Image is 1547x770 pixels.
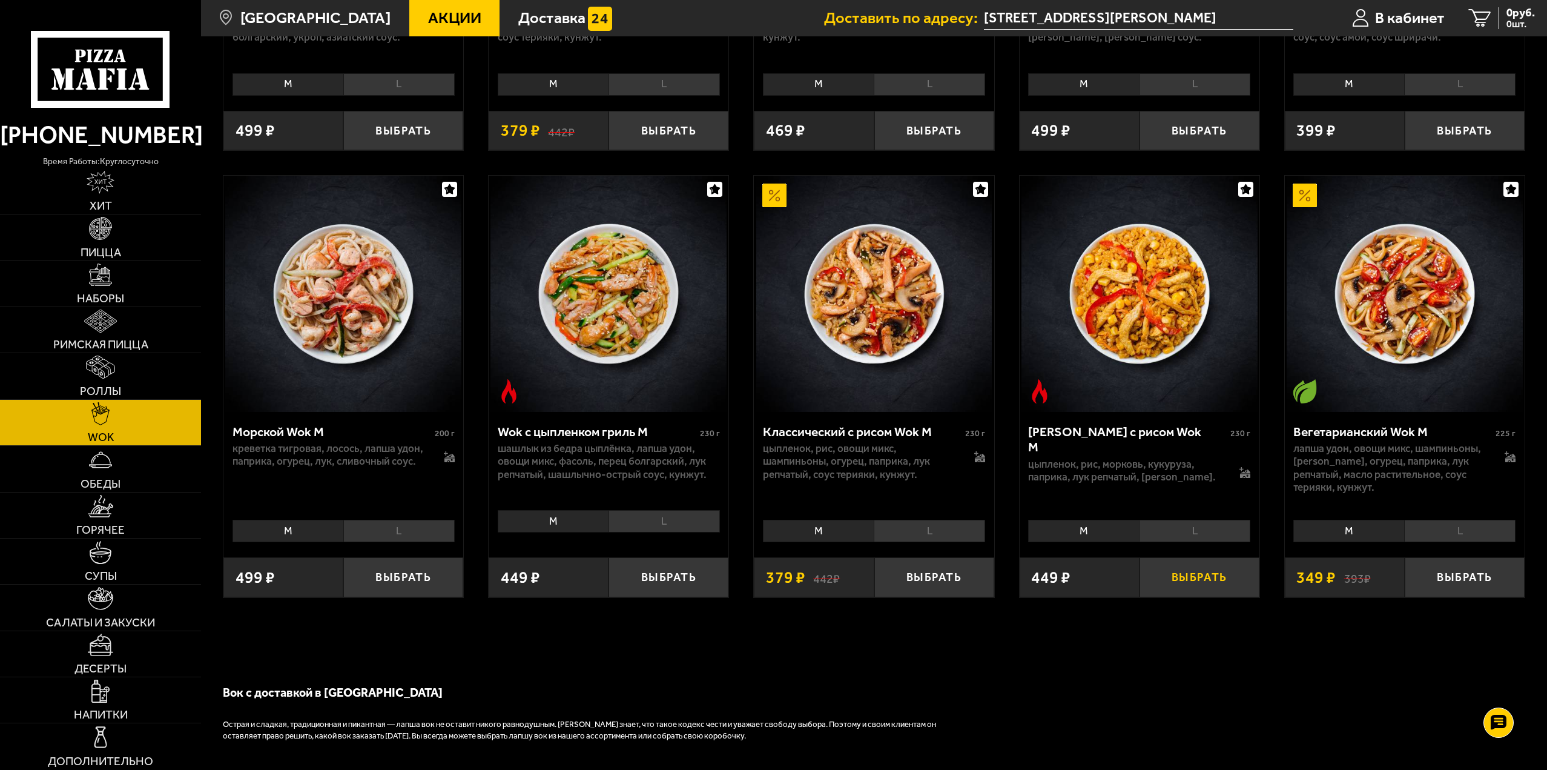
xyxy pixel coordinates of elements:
span: Римская пицца [53,339,148,350]
span: Супы [85,570,117,582]
s: 442 ₽ [813,569,840,586]
p: Вок с доставкой в [GEOGRAPHIC_DATA] [223,684,949,701]
p: лапша удон, овощи микс, шампиньоны, [PERSON_NAME], огурец, паприка, лук репчатый, масло раститель... [1293,442,1488,494]
button: Выбрать [609,557,728,597]
span: 399 ₽ [1296,122,1336,139]
img: Острое блюдо [497,379,521,403]
img: Острое блюдо [1027,379,1052,403]
span: 449 ₽ [501,569,540,586]
img: Акционный [1293,184,1317,208]
p: цыпленок, рис, овощи микс, шампиньоны, огурец, паприка, лук репчатый, соус терияки, кунжут. [763,442,958,481]
span: 200 г [435,428,455,439]
span: 225 г [1496,428,1516,439]
span: [GEOGRAPHIC_DATA] [240,10,391,26]
button: Выбрать [609,111,728,150]
div: Wok с цыпленком гриль M [498,424,697,440]
li: M [1028,73,1139,96]
img: Классический с рисом Wok M [756,176,992,412]
span: 230 г [700,428,720,439]
img: Вегетарианское блюдо [1293,379,1317,403]
p: Острая и сладкая, традиционная и пикантная — лапша вок не оставит никого равнодушным. [PERSON_NAM... [223,719,949,742]
a: Морской Wok M [223,176,463,412]
li: M [1293,520,1404,542]
span: 230 г [1230,428,1250,439]
button: Выбрать [1140,557,1259,597]
span: 0 руб. [1506,7,1535,19]
li: L [1404,520,1516,542]
li: M [498,73,609,96]
p: цыпленок, рис, морковь, кукуруза, паприка, лук репчатый, [PERSON_NAME]. [1028,458,1223,484]
span: Хит [90,200,112,211]
li: L [343,73,455,96]
span: Дополнительно [48,755,153,767]
span: Салаты и закуски [46,617,155,628]
button: Выбрать [343,557,463,597]
li: L [874,520,985,542]
span: Обеды [81,478,120,490]
li: M [1293,73,1404,96]
img: Карри с рисом Wok M [1021,176,1258,412]
img: Wok с цыпленком гриль M [490,176,727,412]
span: Напитки [74,709,128,720]
li: L [1404,73,1516,96]
div: Вегетарианский Wok M [1293,424,1493,440]
button: Выбрать [1405,557,1525,597]
span: Доставить по адресу: [824,10,984,26]
a: АкционныйВегетарианское блюдоВегетарианский Wok M [1285,176,1525,412]
span: 379 ₽ [501,122,540,139]
span: Пицца [81,247,121,258]
li: L [343,520,455,542]
div: 0 [489,505,728,545]
span: 0 шт. [1506,19,1535,29]
span: Десерты [74,663,127,674]
input: Ваш адрес доставки [984,7,1293,30]
span: Роллы [80,385,121,397]
img: 15daf4d41897b9f0e9f617042186c801.svg [588,7,612,31]
span: Акции [428,10,481,26]
s: 393 ₽ [1344,569,1371,586]
img: Акционный [762,184,787,208]
li: L [874,73,985,96]
li: L [609,73,720,96]
span: 449 ₽ [1031,569,1070,586]
li: M [1028,520,1139,542]
li: L [1139,520,1250,542]
div: Классический с рисом Wok M [763,424,962,440]
a: Острое блюдоWok с цыпленком гриль M [489,176,728,412]
span: 499 ₽ [1031,122,1070,139]
button: Выбрать [1140,111,1259,150]
li: L [1139,73,1250,96]
button: Выбрать [1405,111,1525,150]
div: [PERSON_NAME] с рисом Wok M [1028,424,1227,455]
div: Морской Wok M [233,424,432,440]
li: M [498,510,609,533]
span: 379 ₽ [766,569,805,586]
li: M [763,520,874,542]
span: WOK [88,431,114,443]
button: Выбрать [874,111,994,150]
button: Выбрать [343,111,463,150]
span: 499 ₽ [236,122,275,139]
span: 499 ₽ [236,569,275,586]
li: M [233,520,343,542]
img: Вегетарианский Wok M [1287,176,1523,412]
span: Наборы [77,293,124,304]
li: L [609,510,720,533]
span: 469 ₽ [766,122,805,139]
span: Доставка [518,10,585,26]
img: Морской Wok M [225,176,461,412]
span: В кабинет [1375,10,1445,26]
a: Острое блюдоКарри с рисом Wok M [1020,176,1259,412]
li: M [763,73,874,96]
span: 349 ₽ [1296,569,1336,586]
button: Выбрать [874,557,994,597]
span: улица Федосеенко, 33 [984,7,1293,30]
s: 442 ₽ [548,122,575,139]
p: шашлык из бедра цыплёнка, лапша удон, овощи микс, фасоль, перец болгарский, лук репчатый, шашлычн... [498,442,720,481]
li: M [233,73,343,96]
span: Горячее [76,524,125,536]
a: АкционныйКлассический с рисом Wok M [754,176,994,412]
span: 230 г [965,428,985,439]
p: креветка тигровая, лосось, лапша удон, паприка, огурец, лук, сливочный соус. [233,442,427,468]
